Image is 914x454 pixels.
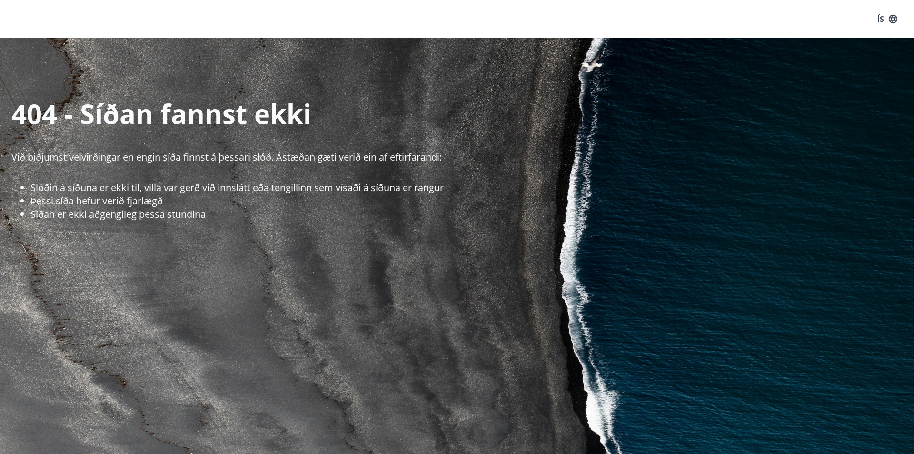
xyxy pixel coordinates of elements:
[872,10,903,28] button: ÍS
[30,181,914,194] li: Slóðin á síðuna er ekki til, villa var gerð við innslátt eða tengillinn sem vísaði á síðuna er ra...
[11,151,914,164] p: Við biðjumst velvirðingar en engin síða finnst á þessari slóð. Ástæðan gæti verið ein af eftirfar...
[30,208,914,221] li: Síðan er ekki aðgengileg þessa stundina
[30,194,914,208] li: Þessi síða hefur verið fjarlægð
[11,95,914,131] p: 404 - Síðan fannst ekki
